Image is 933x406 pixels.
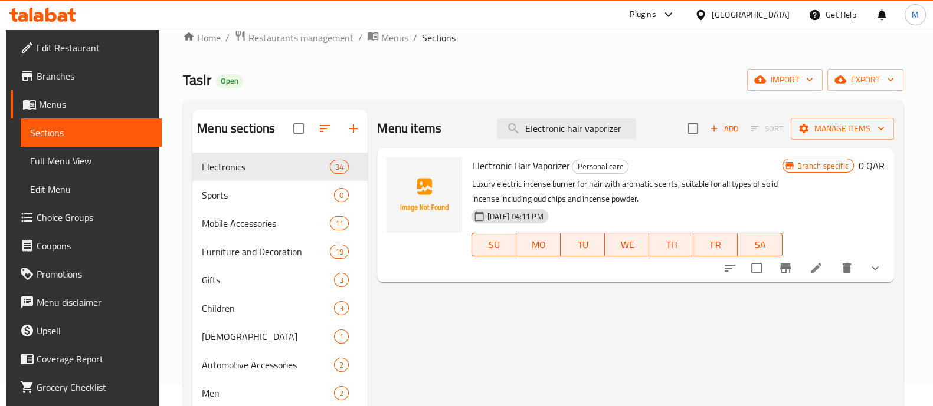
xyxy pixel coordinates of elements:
[477,236,512,253] span: SU
[202,358,334,372] div: Automotive Accessories
[197,120,275,137] h2: Menu sections
[335,388,348,399] span: 2
[809,261,823,275] a: Edit menu item
[37,41,152,55] span: Edit Restaurant
[800,121,885,136] span: Manage items
[183,67,211,93] span: Taslr
[192,237,368,266] div: Furniture and Decoration19
[11,288,162,316] a: Menu disclaimer
[183,31,221,45] a: Home
[705,120,743,138] span: Add item
[11,34,162,62] a: Edit Restaurant
[680,116,705,141] span: Select section
[497,118,636,139] input: search
[833,254,861,282] button: delete
[837,72,894,87] span: export
[202,188,334,202] span: Sports
[516,233,561,256] button: MO
[216,74,243,88] div: Open
[192,351,368,379] div: Automotive Accessories2
[377,120,441,137] h2: Menu items
[565,236,600,253] span: TU
[202,301,334,315] span: Children
[37,352,152,366] span: Coverage Report
[335,190,348,201] span: 0
[827,69,903,91] button: export
[413,31,417,45] li: /
[192,266,368,294] div: Gifts3
[330,160,349,174] div: items
[216,76,243,86] span: Open
[358,31,362,45] li: /
[30,154,152,168] span: Full Menu View
[743,120,791,138] span: Select section first
[37,267,152,281] span: Promotions
[11,203,162,232] a: Choice Groups
[712,8,790,21] div: [GEOGRAPHIC_DATA]
[334,273,349,287] div: items
[339,114,368,143] button: Add section
[192,153,368,181] div: Electronics34
[330,245,349,259] div: items
[334,329,349,344] div: items
[472,177,782,206] p: Luxury electric incense burner for hair with aromatic scents, suitable for all types of solid inc...
[202,216,330,230] div: Mobile Accessories
[705,120,743,138] button: Add
[11,232,162,260] a: Coupons
[37,324,152,338] span: Upsell
[11,345,162,373] a: Coverage Report
[742,236,777,253] span: SA
[610,236,644,253] span: WE
[11,62,162,90] a: Branches
[11,90,162,118] a: Menus
[912,8,919,21] span: M
[192,322,368,351] div: [DEMOGRAPHIC_DATA]1
[521,236,556,253] span: MO
[330,246,348,258] span: 19
[747,69,823,91] button: import
[37,69,152,83] span: Branches
[561,233,605,256] button: TU
[572,160,628,174] div: Personal care
[335,303,348,314] span: 3
[37,239,152,253] span: Coupons
[482,211,548,222] span: [DATE] 04:11 PM
[334,188,349,202] div: items
[311,114,339,143] span: Sort sections
[11,260,162,288] a: Promotions
[202,329,334,344] div: Ladies
[868,261,882,275] svg: Show Choices
[37,295,152,309] span: Menu disclaimer
[330,161,348,173] span: 34
[330,218,348,229] span: 11
[202,273,334,287] span: Gifts
[30,182,152,196] span: Edit Menu
[572,160,628,173] span: Personal care
[422,31,456,45] span: Sections
[202,245,330,259] div: Furniture and Decoration
[859,157,885,174] h6: 0 QAR
[286,116,311,141] span: Select all sections
[649,233,693,256] button: TH
[387,157,462,233] img: Electronic Hair Vaporizer
[30,126,152,140] span: Sections
[334,386,349,400] div: items
[39,97,152,111] span: Menus
[334,358,349,372] div: items
[771,254,800,282] button: Branch-specific-item
[202,386,334,400] span: Men
[708,122,740,136] span: Add
[21,175,162,203] a: Edit Menu
[202,160,330,174] span: Electronics
[335,275,348,286] span: 3
[472,233,516,256] button: SU
[367,30,408,45] a: Menus
[654,236,689,253] span: TH
[861,254,889,282] button: show more
[183,30,903,45] nav: breadcrumb
[738,233,782,256] button: SA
